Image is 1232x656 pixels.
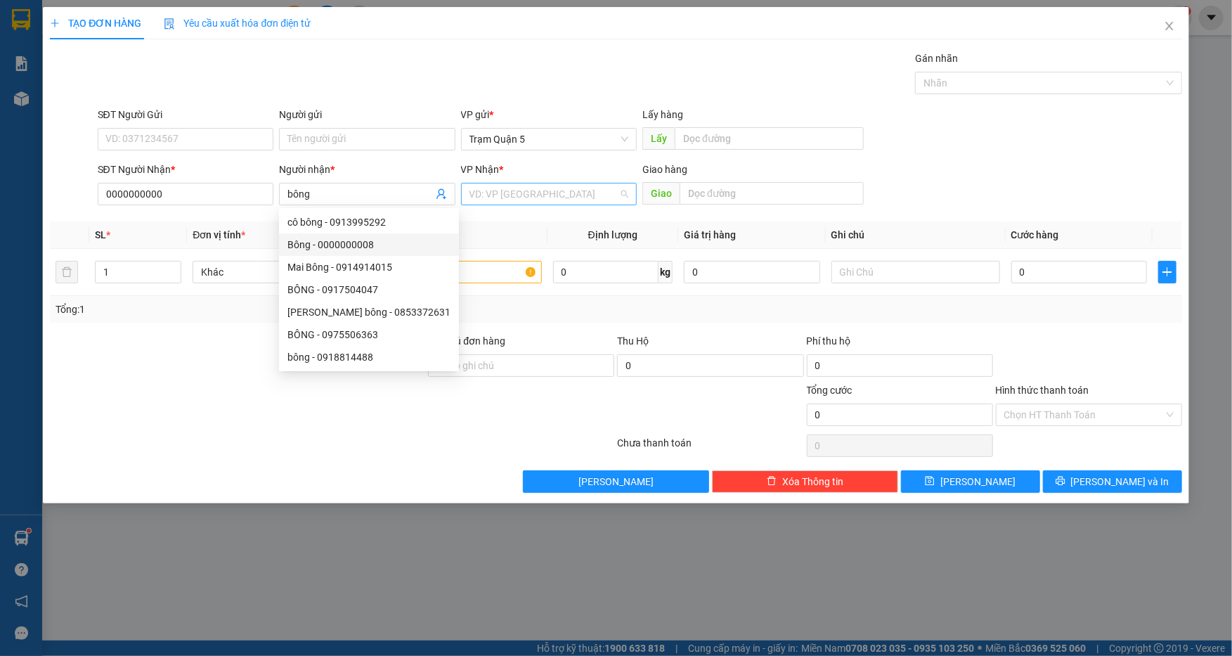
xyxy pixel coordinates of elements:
span: Tổng cước [807,385,852,396]
span: Định lượng [588,229,637,240]
span: [PERSON_NAME] và In [1071,474,1169,489]
span: Giá trị hàng [684,229,736,240]
div: Lưu Thị bông - 0853372631 [279,301,459,323]
div: SĐT Người Gửi [98,107,274,122]
div: 30.000 [89,91,207,110]
div: Chưa thanh toán [616,435,805,460]
span: Đơn vị tính [193,229,245,240]
button: printer[PERSON_NAME] và In [1043,470,1182,493]
span: Khác [201,262,353,283]
div: bông - 0918814488 [287,349,450,365]
div: VP gửi [461,107,637,122]
span: Yêu cầu xuất hóa đơn điện tử [164,18,311,29]
button: plus [1158,261,1176,283]
span: Thu Hộ [617,335,649,347]
div: Trạm Quận 5 [12,12,82,46]
label: Ghi chú đơn hàng [428,335,505,347]
div: Bông - 0000000008 [287,237,450,252]
button: delete [56,261,78,283]
input: Ghi Chú [831,261,1000,283]
div: cô bông - 0913995292 [279,211,459,233]
span: TẠO ĐƠN HÀNG [50,18,141,29]
div: Tổng: 1 [56,302,476,317]
span: plus [1159,266,1175,278]
div: Mai Bông - 0914914015 [279,256,459,278]
div: [PERSON_NAME] [91,46,205,63]
span: Trạm Quận 5 [469,129,629,150]
span: Nhận: [91,13,124,28]
th: Ghi chú [826,221,1006,249]
div: Bông - 0000000008 [279,233,459,256]
span: delete [767,476,777,487]
div: 0919644476 [91,63,205,82]
span: SL [95,229,106,240]
span: Lấy hàng [642,109,683,120]
div: Phí thu hộ [807,333,993,354]
button: deleteXóa Thông tin [712,470,898,493]
div: Mai Bông - 0914914015 [287,259,450,275]
div: BÔNG - 0975506363 [279,323,459,346]
span: printer [1056,476,1065,487]
span: [PERSON_NAME] [940,474,1016,489]
input: 0 [684,261,820,283]
input: Dọc đường [680,182,864,205]
span: Xóa Thông tin [782,474,843,489]
button: save[PERSON_NAME] [901,470,1040,493]
button: Close [1150,7,1189,46]
div: BÔNG - 0917504047 [279,278,459,301]
img: icon [164,18,175,30]
span: close [1164,20,1175,32]
span: Giao [642,182,680,205]
span: CC : [89,94,109,109]
div: [PERSON_NAME] bông - 0853372631 [287,304,450,320]
div: BÔNG - 0975506363 [287,327,450,342]
label: Hình thức thanh toán [996,385,1089,396]
span: VP Nhận [461,164,500,175]
div: bông - 0918814488 [279,346,459,368]
span: Giao hàng [642,164,687,175]
div: BÔNG - 0917504047 [287,282,450,297]
div: cô bông - 0913995292 [287,214,450,230]
span: Lấy [642,127,675,150]
label: Gán nhãn [915,53,958,64]
div: Người nhận [279,162,455,177]
span: Gửi: [12,13,34,28]
span: kg [659,261,673,283]
div: Trạm Đầm Dơi [91,12,205,46]
span: [PERSON_NAME] [578,474,654,489]
span: user-add [436,188,447,200]
input: Dọc đường [675,127,864,150]
span: plus [50,18,60,28]
span: save [925,476,935,487]
span: Cước hàng [1011,229,1059,240]
input: Ghi chú đơn hàng [428,354,614,377]
button: [PERSON_NAME] [523,470,709,493]
div: SĐT Người Nhận [98,162,274,177]
div: Người gửi [279,107,455,122]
